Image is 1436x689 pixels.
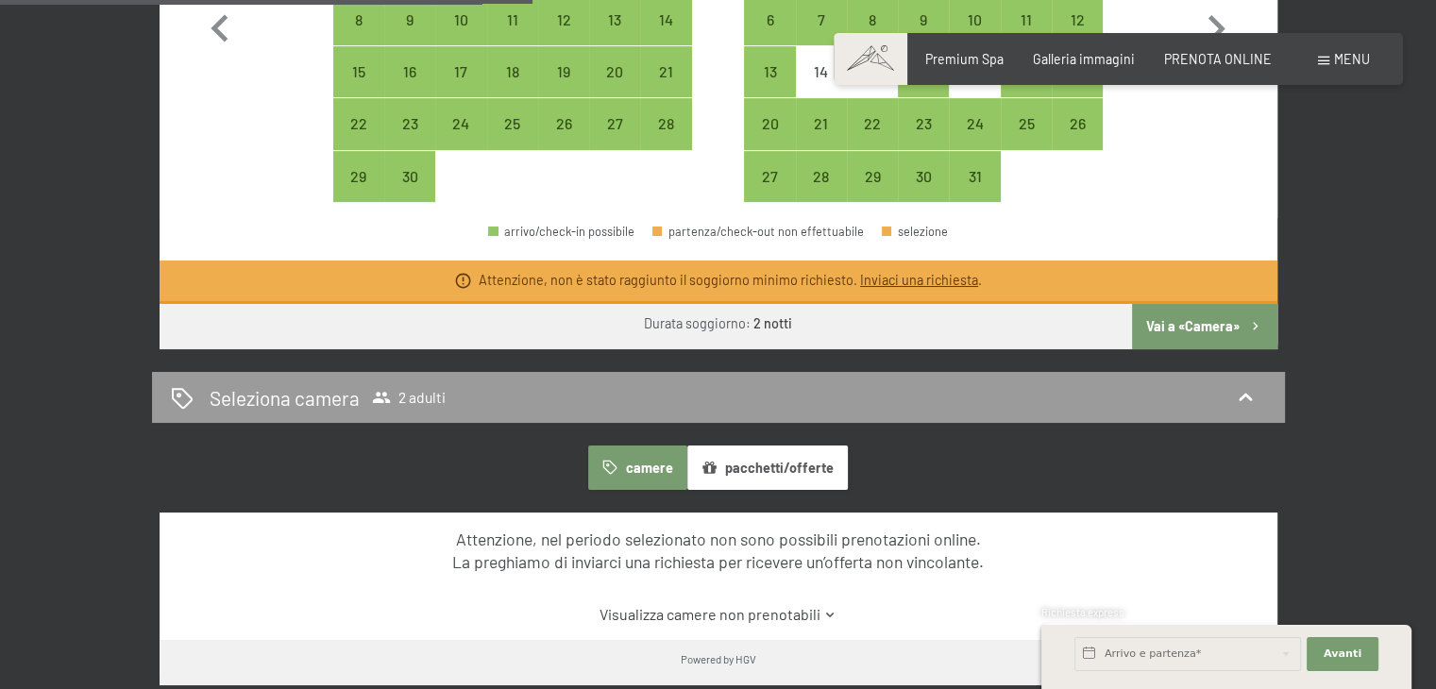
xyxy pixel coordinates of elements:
div: 28 [642,116,689,163]
div: Mon Sep 22 2025 [333,98,384,149]
div: 22 [335,116,382,163]
div: 11 [1003,12,1050,59]
div: arrivo/check-in possibile [435,46,486,97]
div: arrivo/check-in possibile [538,98,589,149]
div: arrivo/check-in possibile [384,151,435,202]
div: 26 [1054,116,1101,163]
div: 16 [386,64,433,111]
div: Fri Oct 31 2025 [949,151,1000,202]
button: camere [588,445,686,489]
div: arrivo/check-in non effettuabile [796,46,847,97]
div: 25 [489,116,536,163]
div: Wed Sep 17 2025 [435,46,486,97]
div: arrivo/check-in possibile [796,98,847,149]
div: arrivo/check-in possibile [744,46,795,97]
div: arrivo/check-in possibile [488,226,634,238]
div: arrivo/check-in possibile [333,151,384,202]
div: Sat Sep 20 2025 [589,46,640,97]
div: 17 [951,64,998,111]
div: Mon Sep 15 2025 [333,46,384,97]
div: 17 [437,64,484,111]
div: Wed Oct 15 2025 [847,46,898,97]
div: arrivo/check-in possibile [640,46,691,97]
h2: Seleziona camera [210,384,360,412]
div: Powered by HGV [681,651,756,666]
div: 9 [386,12,433,59]
div: arrivo/check-in possibile [898,46,949,97]
div: arrivo/check-in possibile [333,98,384,149]
div: 29 [849,169,896,216]
div: 6 [746,12,793,59]
div: 29 [335,169,382,216]
div: 14 [642,12,689,59]
a: Galleria immagini [1033,51,1135,67]
div: arrivo/check-in possibile [744,151,795,202]
div: Sun Sep 28 2025 [640,98,691,149]
div: Sun Oct 19 2025 [1052,46,1103,97]
div: Durata soggiorno: [644,314,792,333]
div: Thu Sep 25 2025 [487,98,538,149]
div: Wed Oct 22 2025 [847,98,898,149]
div: 12 [1054,12,1101,59]
div: Sun Sep 21 2025 [640,46,691,97]
a: Premium Spa [925,51,1004,67]
div: arrivo/check-in possibile [796,151,847,202]
div: Mon Sep 29 2025 [333,151,384,202]
div: Sun Oct 26 2025 [1052,98,1103,149]
div: 26 [540,116,587,163]
div: Fri Sep 26 2025 [538,98,589,149]
div: 23 [386,116,433,163]
div: Thu Sep 18 2025 [487,46,538,97]
div: 15 [335,64,382,111]
div: 28 [798,169,845,216]
div: Thu Oct 23 2025 [898,98,949,149]
div: Tue Sep 16 2025 [384,46,435,97]
div: arrivo/check-in possibile [1001,98,1052,149]
div: 9 [900,12,947,59]
div: Sat Sep 27 2025 [589,98,640,149]
div: 23 [900,116,947,163]
div: 21 [798,116,845,163]
div: arrivo/check-in non effettuabile [847,46,898,97]
div: Attenzione, non è stato raggiunto il soggiorno minimo richiesto. . [479,271,982,290]
div: Tue Sep 30 2025 [384,151,435,202]
div: arrivo/check-in possibile [1001,46,1052,97]
a: Visualizza camere non prenotabili [193,604,1243,625]
div: arrivo/check-in possibile [847,151,898,202]
div: Wed Sep 24 2025 [435,98,486,149]
div: 21 [642,64,689,111]
div: 7 [798,12,845,59]
button: pacchetti/offerte [687,445,848,489]
a: PRENOTA ONLINE [1164,51,1272,67]
span: 2 adulti [372,388,446,407]
div: 8 [849,12,896,59]
div: 16 [900,64,947,111]
div: Tue Sep 23 2025 [384,98,435,149]
span: Consenso marketing* [535,389,678,408]
div: 25 [1003,116,1050,163]
b: 2 notti [753,315,792,331]
div: arrivo/check-in possibile [589,98,640,149]
div: 22 [849,116,896,163]
div: Sat Oct 18 2025 [1001,46,1052,97]
div: Sat Oct 25 2025 [1001,98,1052,149]
div: arrivo/check-in possibile [1052,98,1103,149]
div: Attenzione, nel periodo selezionato non sono possibili prenotazioni online. La preghiamo di invia... [193,528,1243,574]
div: 30 [386,169,433,216]
span: Menu [1334,51,1370,67]
div: arrivo/check-in possibile [1052,46,1103,97]
div: Fri Oct 17 2025 [949,46,1000,97]
div: arrivo/check-in possibile [538,46,589,97]
div: Tue Oct 14 2025 [796,46,847,97]
span: 1 [1039,648,1043,662]
div: arrivo/check-in possibile [744,98,795,149]
div: 20 [746,116,793,163]
div: 13 [746,64,793,111]
div: 18 [1003,64,1050,111]
div: 24 [951,116,998,163]
div: Fri Oct 24 2025 [949,98,1000,149]
div: Tue Oct 28 2025 [796,151,847,202]
div: arrivo/check-in possibile [384,98,435,149]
